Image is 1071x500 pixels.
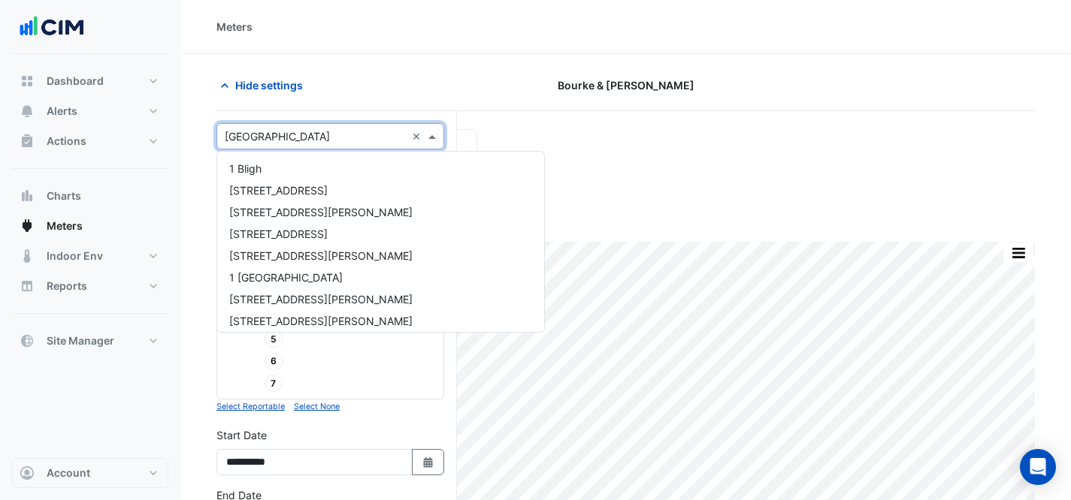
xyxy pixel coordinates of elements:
div: Open Intercom Messenger [1020,449,1056,485]
span: Account [47,465,90,480]
span: 5 [265,330,284,348]
button: Select Reportable [216,399,285,413]
span: 7 [265,375,283,392]
app-icon: Dashboard [20,74,35,89]
button: Site Manager [12,326,168,356]
span: [STREET_ADDRESS][PERSON_NAME] [229,206,413,218]
span: Bourke & [PERSON_NAME] [558,77,694,93]
span: Hide settings [235,77,303,93]
fa-icon: Select Date [422,456,435,468]
div: Meters [216,19,253,35]
app-icon: Alerts [20,104,35,119]
span: [STREET_ADDRESS][PERSON_NAME] [229,293,413,306]
span: 6 [265,353,284,370]
button: Reports [12,271,168,301]
img: Company Logo [18,12,86,42]
span: [STREET_ADDRESS][PERSON_NAME] [229,315,413,327]
span: Dashboard [47,74,104,89]
span: [STREET_ADDRESS][PERSON_NAME] [229,249,413,262]
button: Hide settings [216,72,313,98]
span: Meters [47,218,83,233]
ng-dropdown-panel: Options list [216,151,545,333]
span: Charts [47,188,81,203]
span: [STREET_ADDRESS] [229,227,328,240]
button: Select None [294,399,340,413]
span: Clear [412,128,425,144]
small: Select None [294,402,340,411]
span: [STREET_ADDRESS] [229,184,328,197]
span: Indoor Env [47,248,103,264]
span: Alerts [47,104,77,119]
app-icon: Meters [20,218,35,233]
app-icon: Site Manager [20,333,35,348]
app-icon: Reports [20,279,35,294]
app-icon: Indoor Env [20,248,35,264]
button: Alerts [12,96,168,126]
span: Site Manager [47,333,114,348]
button: Actions [12,126,168,156]
small: Select Reportable [216,402,285,411]
button: Indoor Env [12,241,168,271]
button: Dashboard [12,66,168,96]
button: More Options [1003,243,1033,262]
button: Account [12,458,168,488]
button: Meters [12,211,168,241]
span: Actions [47,134,86,149]
span: 1 [GEOGRAPHIC_DATA] [229,271,343,284]
label: Start Date [216,427,267,443]
span: Reports [47,279,87,294]
app-icon: Actions [20,134,35,149]
app-icon: Charts [20,188,35,203]
button: Charts [12,181,168,211]
span: 1 Bligh [229,162,262,175]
